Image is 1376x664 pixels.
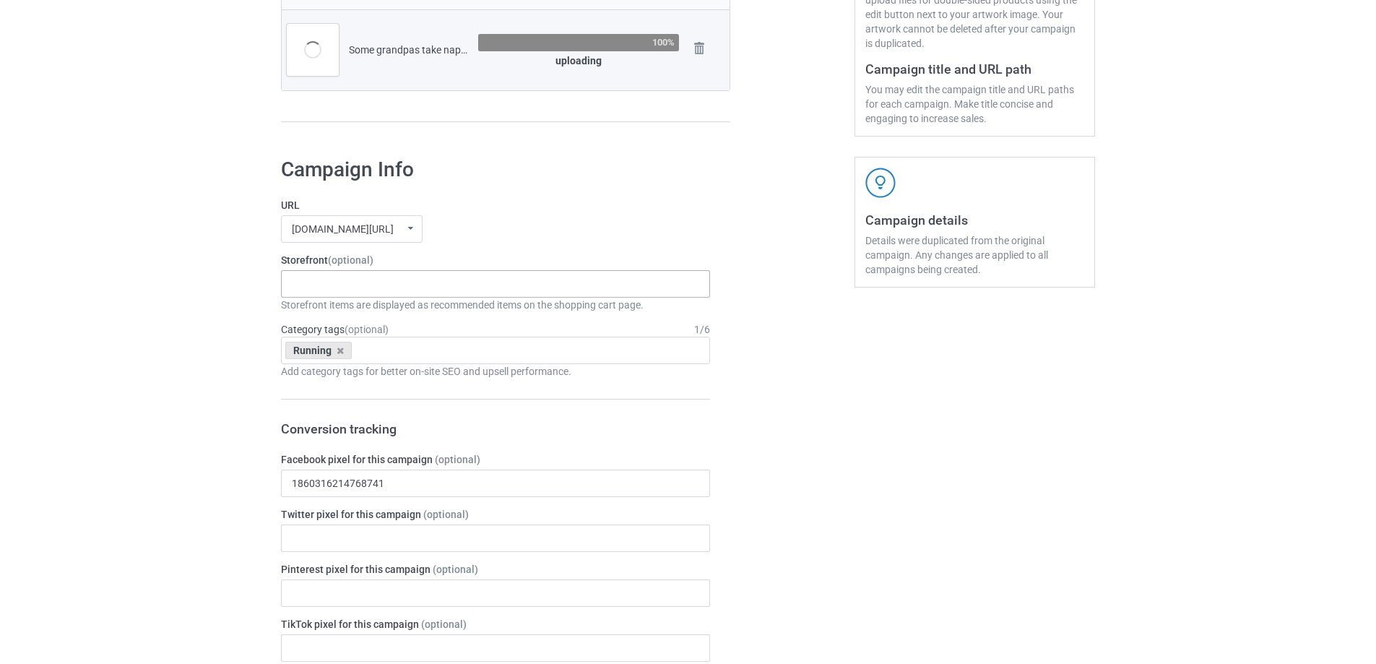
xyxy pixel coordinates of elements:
[694,322,710,337] div: 1 / 6
[281,253,710,267] label: Storefront
[281,364,710,379] div: Add category tags for better on-site SEO and upsell performance.
[281,198,710,212] label: URL
[281,421,710,437] h3: Conversion tracking
[281,157,710,183] h1: Campaign Info
[285,342,352,359] div: Running
[281,322,389,337] label: Category tags
[349,43,468,57] div: Some grandpas take naps - Real grandpas go running then takes a nap.png
[865,233,1084,277] div: Details were duplicated from the original campaign. Any changes are applied to all campaigns bein...
[435,454,480,465] span: (optional)
[865,212,1084,228] h3: Campaign details
[652,38,675,47] div: 100%
[281,617,710,631] label: TikTok pixel for this campaign
[281,507,710,522] label: Twitter pixel for this campaign
[281,562,710,577] label: Pinterest pixel for this campaign
[421,618,467,630] span: (optional)
[423,509,469,520] span: (optional)
[281,298,710,312] div: Storefront items are displayed as recommended items on the shopping cart page.
[689,38,709,59] img: svg+xml;base64,PD94bWwgdmVyc2lvbj0iMS4wIiBlbmNvZGluZz0iVVRGLTgiPz4KPHN2ZyB3aWR0aD0iMjhweCIgaGVpZ2...
[281,452,710,467] label: Facebook pixel for this campaign
[292,224,394,234] div: [DOMAIN_NAME][URL]
[345,324,389,335] span: (optional)
[865,168,896,198] img: svg+xml;base64,PD94bWwgdmVyc2lvbj0iMS4wIiBlbmNvZGluZz0iVVRGLTgiPz4KPHN2ZyB3aWR0aD0iNDJweCIgaGVpZ2...
[865,61,1084,77] h3: Campaign title and URL path
[328,254,373,266] span: (optional)
[478,53,679,68] div: uploading
[865,82,1084,126] div: You may edit the campaign title and URL paths for each campaign. Make title concise and engaging ...
[433,564,478,575] span: (optional)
